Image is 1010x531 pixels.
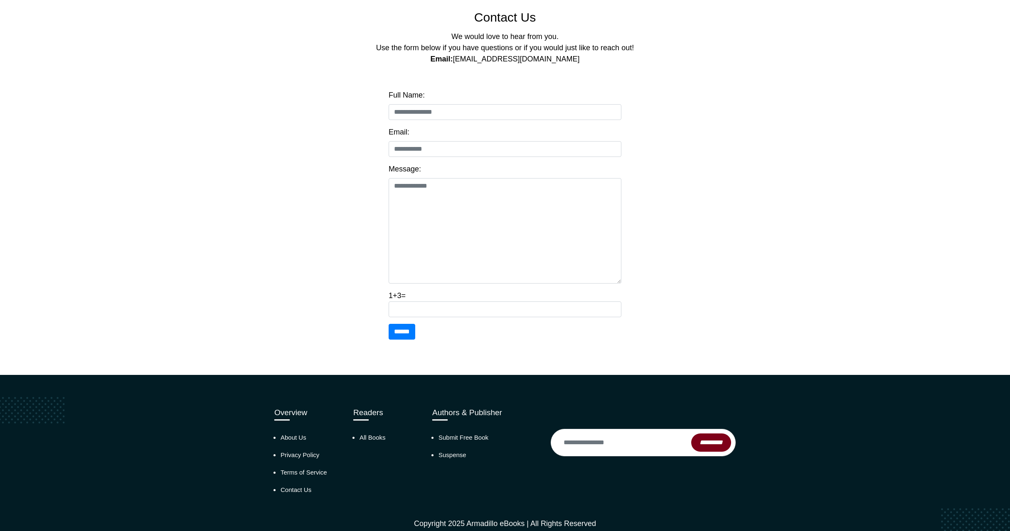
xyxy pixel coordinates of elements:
h3: Readers [353,408,420,418]
label: Full Name: [389,90,425,101]
span: + [393,291,397,300]
span: 3 [397,291,402,300]
span: 1 [389,291,393,300]
label: Message: [389,164,421,175]
a: All Books [360,434,386,441]
strong: Email: [430,55,453,63]
a: Suspense [438,451,466,458]
a: Privacy Policy [281,451,319,458]
a: Contact Us [474,10,536,24]
div: We would love to hear from you. Use the form below if you have questions or if you would just lik... [274,31,736,65]
p: Copyright 2025 Armadillo eBooks | All Rights Reserved [274,518,736,529]
h3: Overview [274,408,341,418]
a: About Us [281,434,306,441]
a: Contact Us [281,486,311,493]
label: Email: [389,127,409,138]
a: Submit Free Book [438,434,488,441]
a: Terms of Service [281,469,327,476]
h3: Authors & Publisher [432,408,538,418]
span: = [402,291,406,300]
